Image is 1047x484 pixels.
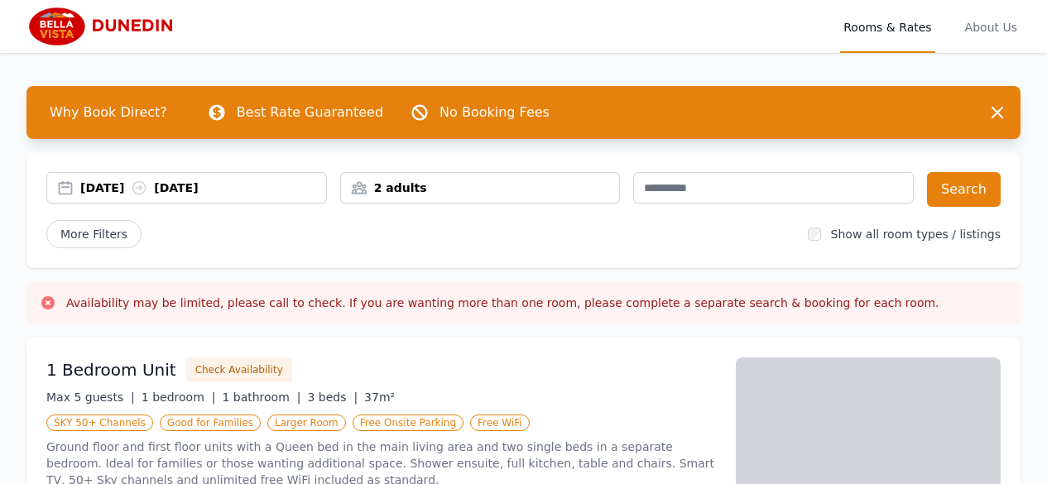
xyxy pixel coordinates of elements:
div: [DATE] [DATE] [80,180,326,196]
span: Max 5 guests | [46,391,135,404]
p: Best Rate Guaranteed [237,103,383,122]
span: Good for Families [160,415,261,431]
span: More Filters [46,220,142,248]
img: Bella Vista Dunedin [26,7,185,46]
h3: 1 Bedroom Unit [46,358,176,381]
span: 1 bedroom | [142,391,216,404]
div: 2 adults [341,180,620,196]
button: Search [927,172,1001,207]
button: Check Availability [186,357,292,382]
span: Free Onsite Parking [353,415,463,431]
h3: Availability may be limited, please call to check. If you are wanting more than one room, please ... [66,295,939,311]
p: No Booking Fees [439,103,550,122]
span: 3 beds | [307,391,358,404]
label: Show all room types / listings [831,228,1001,241]
span: 37m² [364,391,395,404]
span: 1 bathroom | [222,391,300,404]
span: Free WiFi [470,415,530,431]
span: Why Book Direct? [36,96,180,129]
span: SKY 50+ Channels [46,415,153,431]
span: Larger Room [267,415,346,431]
